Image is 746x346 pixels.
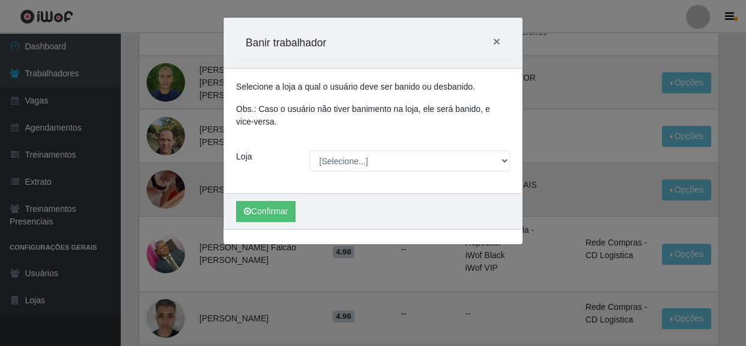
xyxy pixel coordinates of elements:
label: Loja [236,150,252,163]
h5: Banir trabalhador [246,35,326,51]
p: Obs.: Caso o usuário não tiver banimento na loja, ele será banido, e vice-versa. [236,103,510,128]
button: Close [484,25,510,57]
p: Selecione a loja a qual o usuário deve ser banido ou desbanido. [236,81,510,93]
span: × [493,34,500,48]
button: Confirmar [236,201,296,222]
